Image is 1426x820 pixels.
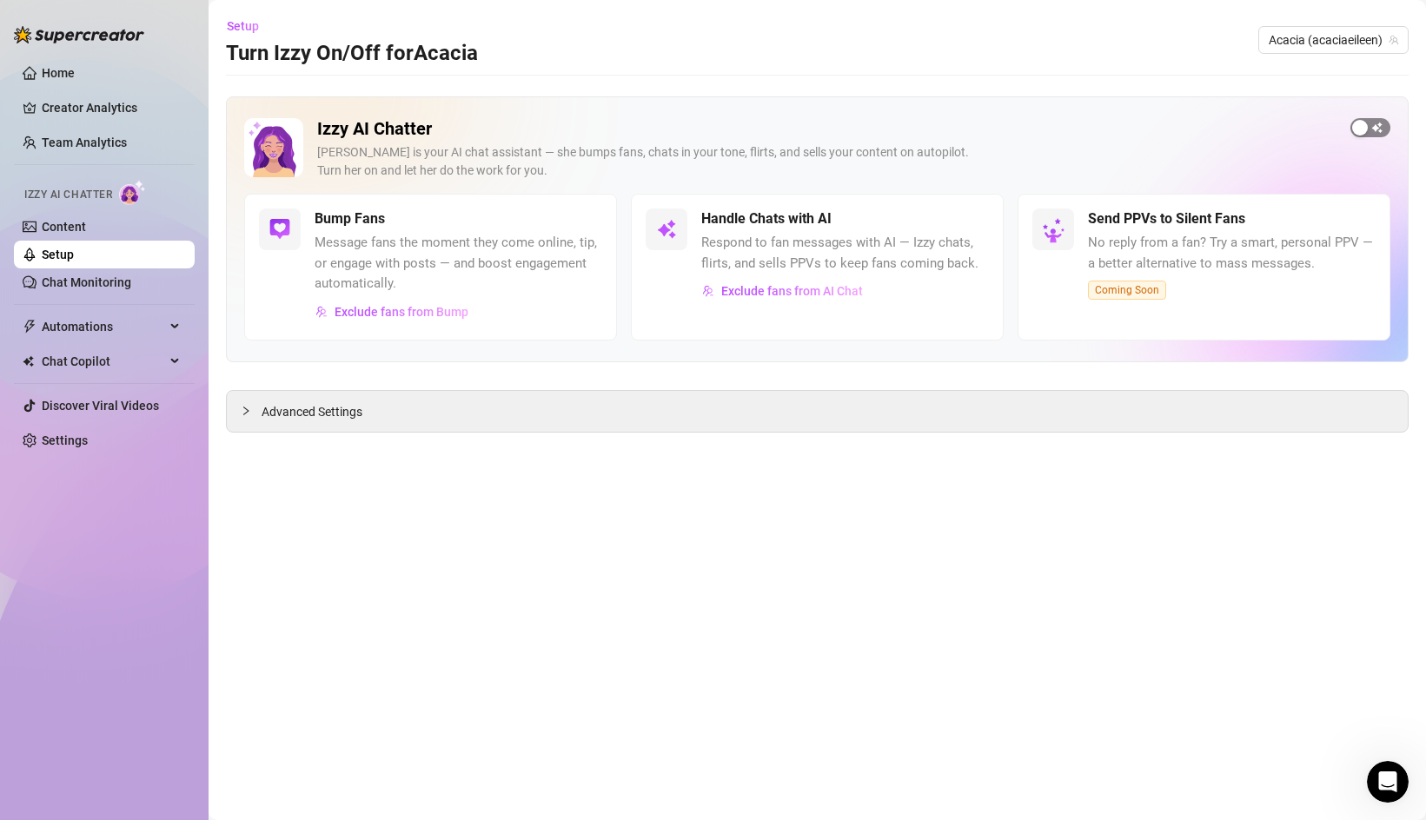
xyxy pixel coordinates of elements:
h5: Send PPVs to Silent Fans [1088,208,1245,229]
div: Close [299,28,330,59]
a: Team Analytics [42,136,127,149]
img: Super Mass, Dark Mode, Message Library & Bump Improvements [18,476,329,598]
button: Messages [87,542,174,612]
div: Recent message [36,219,312,237]
button: Exclude fans from AI Chat [701,277,864,305]
img: logo [35,35,151,58]
span: No reply from a fan? Try a smart, personal PPV — a better alternative to mass messages. [1088,233,1376,274]
span: Respond to fan messages with AI — Izzy chats, flirts, and sells PPVs to keep fans coming back. [701,233,989,274]
span: collapsed [241,406,251,416]
img: AI Chatter [119,180,146,205]
span: team [1389,35,1399,45]
a: Discover Viral Videos [42,399,159,413]
a: Setup [42,248,74,261]
a: Settings [42,433,88,447]
h5: Bump Fans [315,208,385,229]
button: Help [174,542,261,612]
button: Exclude fans from Bump [315,298,469,326]
span: Automations [42,313,165,341]
span: Coming Soon [1088,281,1166,300]
div: Profile image for Nir [219,28,254,63]
p: How can we help? [35,153,313,182]
button: Find a time [36,419,312,453]
img: Chat Copilot [23,355,34,367]
img: logo-BBDzfeDw.svg [14,26,144,43]
img: svg%3e [656,219,677,240]
div: Send us a messageWe typically reply in a few hours [17,304,330,370]
div: • 8h ago [182,262,231,281]
div: Profile image for EllaNoted. In this case, please let us know if the issue happens again and take... [18,230,329,294]
span: Izzy AI Chatter [24,187,112,203]
div: Profile image for Tanya [252,28,287,63]
div: Super Mass, Dark Mode, Message Library & Bump Improvements [17,475,330,714]
img: svg%3e [315,306,328,318]
h3: Turn Izzy On/Off for Acacia [226,40,478,68]
span: Exclude fans from Bump [335,305,468,319]
a: Chat Monitoring [42,275,131,289]
a: Creator Analytics [42,94,181,122]
span: thunderbolt [23,320,36,334]
span: Help [203,585,231,598]
div: [PERSON_NAME] is your AI chat assistant — she bumps fans, chats in your tone, flirts, and sells y... [317,143,1336,180]
span: Noted. In this case, please let us know if the issue happens again and take a screenshot of the m... [77,246,1153,260]
span: Acacia (acaciaeileen) [1269,27,1398,53]
a: Content [42,220,86,234]
span: Advanced Settings [262,402,362,421]
span: Setup [227,19,259,33]
div: Schedule a FREE consulting call: [36,393,312,412]
div: [PERSON_NAME] [77,262,178,281]
a: Home [42,66,75,80]
img: svg%3e [702,285,714,297]
span: Messages [101,585,161,598]
h5: Handle Chats with AI [701,208,832,229]
span: Home [23,585,63,598]
h2: Izzy AI Chatter [317,118,1336,140]
button: Setup [226,12,273,40]
img: Profile image for Ella [36,245,70,280]
img: svg%3e [269,219,290,240]
p: Hi Acacia 👋 [35,123,313,153]
span: Chat Copilot [42,347,165,375]
div: Send us a message [36,319,290,337]
img: silent-fans-ppv-o-N6Mmdf.svg [1042,218,1070,246]
img: Izzy AI Chatter [244,118,303,177]
span: News [288,585,321,598]
iframe: Intercom live chat [1367,761,1409,803]
span: Exclude fans from AI Chat [721,284,863,298]
div: collapsed [241,401,262,420]
img: Profile image for Ella [186,28,221,63]
button: News [261,542,348,612]
div: We typically reply in a few hours [36,337,290,355]
div: Recent messageProfile image for EllaNoted. In this case, please let us know if the issue happens ... [17,204,330,295]
span: Message fans the moment they come online, tip, or engage with posts — and boost engagement automa... [315,233,602,294]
